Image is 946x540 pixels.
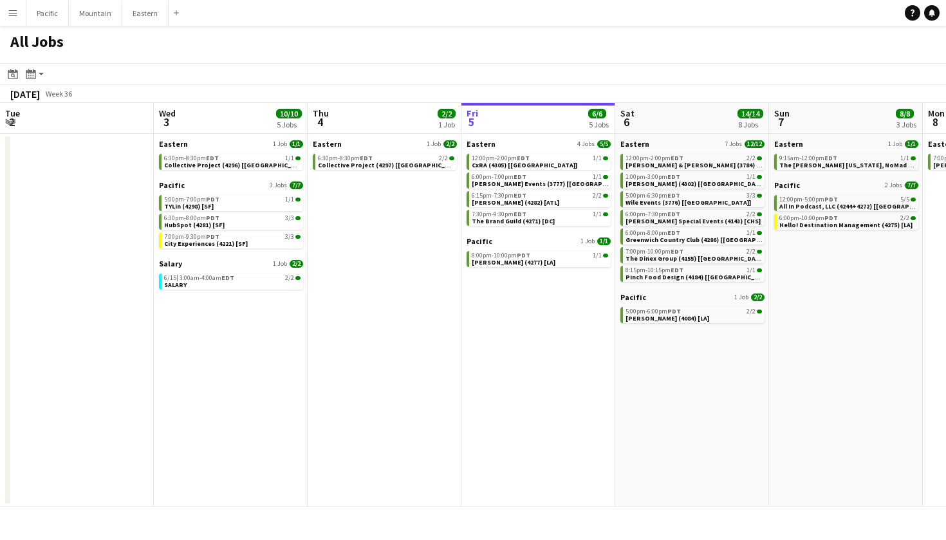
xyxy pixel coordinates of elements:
[896,109,914,118] span: 8/8
[472,154,608,169] a: 12:00pm-2:00pmEDT1/1CxRA (4305) [[GEOGRAPHIC_DATA]]
[626,314,709,322] span: Laura Ye (4084) [LA]
[774,139,803,149] span: Eastern
[597,140,611,148] span: 5/5
[159,180,303,190] a: Pacific3 Jobs7/7
[757,194,762,198] span: 3/3
[159,139,303,149] a: Eastern1 Job1/1
[206,214,219,222] span: PDT
[295,198,301,201] span: 1/1
[176,274,178,282] span: |
[159,139,303,180] div: Eastern1 Job1/16:30pm-8:30pmEDT1/1Collective Project (4296) [[GEOGRAPHIC_DATA]]
[626,198,751,207] span: Wile Events (3776) [NYC]
[514,210,526,218] span: EDT
[905,182,918,189] span: 7/7
[206,154,219,162] span: EDT
[593,155,602,162] span: 1/1
[467,236,492,246] span: Pacific
[774,180,918,232] div: Pacific2 Jobs7/712:00pm-5:00pmPDT5/5All In Podcast, LLC (4244+4272) [[GEOGRAPHIC_DATA]]6:00pm-10:...
[285,275,294,281] span: 2/2
[164,232,301,247] a: 7:00pm-9:30pmPDT3/3City Experiences (4221) [SF]
[745,140,765,148] span: 12/12
[885,182,902,189] span: 2 Jobs
[757,250,762,254] span: 2/2
[603,175,608,179] span: 1/1
[164,161,311,169] span: Collective Project (4296) [NYC]
[747,248,756,255] span: 2/2
[603,194,608,198] span: 2/2
[671,154,683,162] span: EDT
[626,273,774,281] span: Pinch Food Design (4184) [NYC]
[472,174,526,180] span: 6:00pm-7:00pm
[671,266,683,274] span: EDT
[774,180,918,190] a: Pacific2 Jobs7/7
[472,192,526,199] span: 6:15pm-7:30pm
[593,211,602,218] span: 1/1
[667,307,681,315] span: PDT
[667,172,680,181] span: EDT
[467,236,611,246] a: Pacific1 Job1/1
[757,231,762,235] span: 1/1
[472,161,577,169] span: CxRA (4305) [NYC]
[159,139,188,149] span: Eastern
[438,120,455,129] div: 1 Job
[318,154,454,169] a: 6:30pm-8:30pmEDT2/2Collective Project (4297) [[GEOGRAPHIC_DATA]]
[295,216,301,220] span: 3/3
[159,180,303,259] div: Pacific3 Jobs7/75:00pm-7:00pmPDT1/1TYLin (4298) [SF]6:30pm-8:00pmPDT3/3HubSpot (4281) [SF]7:00pm-...
[747,155,756,162] span: 2/2
[285,215,294,221] span: 3/3
[900,196,909,203] span: 5/5
[626,172,762,187] a: 1:00pm-3:00pmEDT1/1[PERSON_NAME] (4302) [[GEOGRAPHIC_DATA]]
[164,202,214,210] span: TYLin (4298) [SF]
[737,109,763,118] span: 14/14
[472,191,608,206] a: 6:15pm-7:30pmEDT2/2[PERSON_NAME] (4282) [ATL]
[318,161,465,169] span: Collective Project (4297) [NYC]
[772,115,790,129] span: 7
[311,115,329,129] span: 4
[896,120,916,129] div: 3 Jobs
[285,155,294,162] span: 1/1
[747,267,756,274] span: 1/1
[626,236,790,244] span: Greenwich Country Club (4286) [NYC]
[597,237,611,245] span: 1/1
[164,221,225,229] span: HubSpot (4281) [SF]
[588,109,606,118] span: 6/6
[472,251,608,266] a: 8:00pm-10:00pmPDT1/1[PERSON_NAME] (4277) [LA]
[517,154,530,162] span: EDT
[620,139,765,292] div: Eastern7 Jobs12/1212:00pm-2:00pmEDT2/2[PERSON_NAME] & [PERSON_NAME] (3784) [[GEOGRAPHIC_DATA]]1:0...
[164,234,219,240] span: 7:00pm-9:30pm
[221,274,234,282] span: EDT
[164,155,219,162] span: 6:30pm-8:30pm
[472,180,636,188] span: Rachel Behar Events (3777) [NYC]
[122,1,169,26] button: Eastern
[667,228,680,237] span: EDT
[313,107,329,119] span: Thu
[774,139,918,149] a: Eastern1 Job1/1
[905,140,918,148] span: 1/1
[472,217,555,225] span: The Brand Guild (4271) [DC]
[159,259,182,268] span: Salary
[751,293,765,301] span: 2/2
[626,211,680,218] span: 6:00pm-7:30pm
[3,115,20,129] span: 2
[626,191,762,206] a: 5:00pm-6:30pmEDT3/3Wile Events (3776) [[GEOGRAPHIC_DATA]]
[472,155,530,162] span: 12:00pm-2:00pm
[164,154,301,169] a: 6:30pm-8:30pmEDT1/1Collective Project (4296) [[GEOGRAPHIC_DATA]]
[900,155,909,162] span: 1/1
[626,267,683,274] span: 8:15pm-10:15pm
[517,251,530,259] span: PDT
[626,210,762,225] a: 6:00pm-7:30pmEDT2/2[PERSON_NAME] Special Events (4143) [CHS]
[757,268,762,272] span: 1/1
[626,230,680,236] span: 6:00pm-8:00pm
[900,215,909,221] span: 2/2
[164,214,301,228] a: 6:30pm-8:00pmPDT3/3HubSpot (4281) [SF]
[593,192,602,199] span: 2/2
[779,196,838,203] span: 12:00pm-5:00pm
[69,1,122,26] button: Mountain
[757,156,762,160] span: 2/2
[472,252,530,259] span: 8:00pm-10:00pm
[774,139,918,180] div: Eastern1 Job1/19:15am-12:00pmEDT1/1The [PERSON_NAME] [US_STATE], NoMad (4267) [[GEOGRAPHIC_DATA]]
[620,292,765,326] div: Pacific1 Job2/25:00pm-6:00pmPDT2/2[PERSON_NAME] (4084) [LA]
[26,1,69,26] button: Pacific
[757,212,762,216] span: 2/2
[626,248,683,255] span: 7:00pm-10:00pm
